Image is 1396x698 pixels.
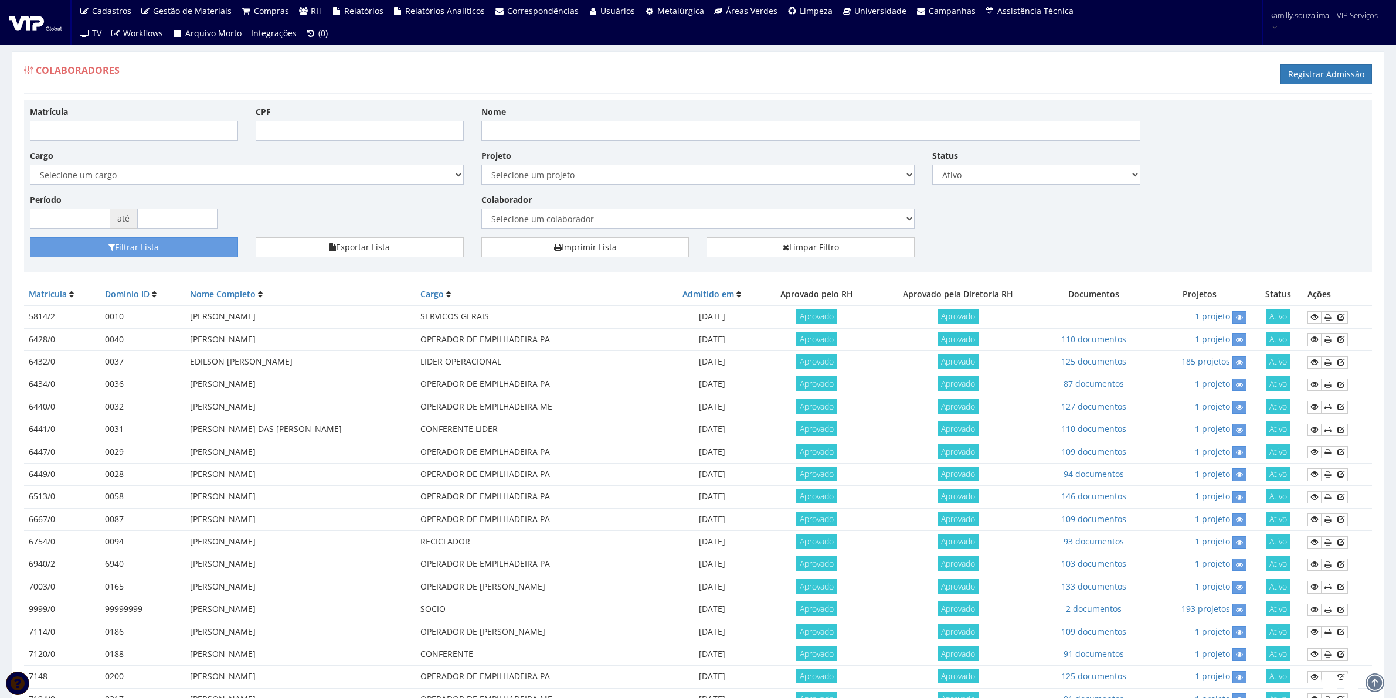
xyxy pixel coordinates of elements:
a: 1 projeto [1195,333,1230,345]
td: [DATE] [664,553,759,576]
span: Aprovado [938,624,979,639]
a: Arquivo Morto [168,22,246,45]
a: 146 documentos [1061,491,1126,502]
a: 185 projetos [1181,356,1230,367]
a: 1 projeto [1195,491,1230,502]
td: [DATE] [664,463,759,485]
td: 5814/2 [24,305,100,328]
label: Status [932,150,958,162]
span: Aprovado [796,467,837,481]
a: Matrícula [29,288,67,299]
span: Ativo [1266,646,1290,661]
td: [PERSON_NAME] [185,441,416,463]
span: Aprovado [796,376,837,391]
td: [DATE] [664,441,759,463]
td: 6441/0 [24,418,100,441]
span: Aprovado [796,601,837,616]
span: Aprovado [938,444,979,459]
td: 0188 [100,643,185,665]
span: Compras [254,5,289,16]
a: Registrar Admissão [1280,64,1372,84]
td: [PERSON_NAME] [185,396,416,418]
td: [DATE] [664,666,759,688]
a: 93 documentos [1064,536,1124,547]
a: TV [74,22,106,45]
span: Relatórios [344,5,383,16]
a: Domínio ID [105,288,150,299]
a: 1 projeto [1195,401,1230,412]
span: Aprovado [796,512,837,526]
td: OPERADOR DE [PERSON_NAME] [416,621,664,643]
span: Aprovado [796,669,837,683]
td: EDILSON [PERSON_NAME] [185,351,416,373]
td: [DATE] [664,643,759,665]
td: [PERSON_NAME] DAS [PERSON_NAME] [185,418,416,441]
td: OPERADOR DE EMPILHADEIRA PA [416,508,664,530]
a: 1 projeto [1195,670,1230,682]
td: [DATE] [664,396,759,418]
td: OPERADOR DE EMPILHADEIRA ME [416,396,664,418]
td: [PERSON_NAME] [185,666,416,688]
span: Aprovado [796,332,837,346]
span: Assistência Técnica [997,5,1074,16]
a: 91 documentos [1064,648,1124,659]
: 125 documentos [1061,356,1126,367]
td: [PERSON_NAME] [185,328,416,350]
td: 0186 [100,621,185,643]
td: 6428/0 [24,328,100,350]
a: 1 projeto [1195,513,1230,525]
span: Aprovado [938,646,979,661]
span: Campanhas [929,5,976,16]
span: Gestão de Materiais [153,5,232,16]
span: Ativo [1266,556,1290,571]
td: OPERADOR DE EMPILHADEIRA PA [416,553,664,576]
td: OPERADOR DE EMPILHADEIRA PA [416,373,664,396]
span: Aprovado [796,646,837,661]
span: Aprovado [938,332,979,346]
a: 1 projeto [1195,648,1230,659]
a: 109 documentos [1061,513,1126,525]
span: Correspondências [507,5,579,16]
td: [PERSON_NAME] [185,553,416,576]
span: Aprovado [796,309,837,324]
td: 99999999 [100,598,185,621]
td: [PERSON_NAME] [185,576,416,598]
span: Usuários [600,5,635,16]
span: Ativo [1266,669,1290,683]
a: 109 documentos [1061,626,1126,637]
span: Aprovado [938,556,979,571]
a: Cargo [420,288,444,299]
td: 6940 [100,553,185,576]
a: 110 documentos [1061,423,1126,434]
td: SOCIO [416,598,664,621]
span: Arquivo Morto [185,28,242,39]
td: [DATE] [664,576,759,598]
span: Aprovado [938,309,979,324]
a: (0) [301,22,333,45]
td: 6440/0 [24,396,100,418]
td: 6667/0 [24,508,100,530]
a: 1 projeto [1195,536,1230,547]
span: Aprovado [938,399,979,414]
label: Projeto [481,150,511,162]
span: Aprovado [796,444,837,459]
label: Matrícula [30,106,68,118]
span: até [110,209,137,229]
td: [PERSON_NAME] [185,373,416,396]
span: Ativo [1266,376,1290,391]
td: [DATE] [664,598,759,621]
a: 1 projeto [1195,581,1230,592]
span: Aprovado [796,421,837,436]
td: 7148 [24,666,100,688]
td: 0029 [100,441,185,463]
a: 127 documentos [1061,401,1126,412]
span: Metalúrgica [657,5,704,16]
span: Aprovado [938,376,979,391]
th: Ações [1303,284,1372,305]
td: CONFERENTE [416,643,664,665]
span: Ativo [1266,579,1290,594]
span: Ativo [1266,444,1290,459]
td: 7114/0 [24,621,100,643]
span: TV [92,28,101,39]
th: Projetos [1146,284,1254,305]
